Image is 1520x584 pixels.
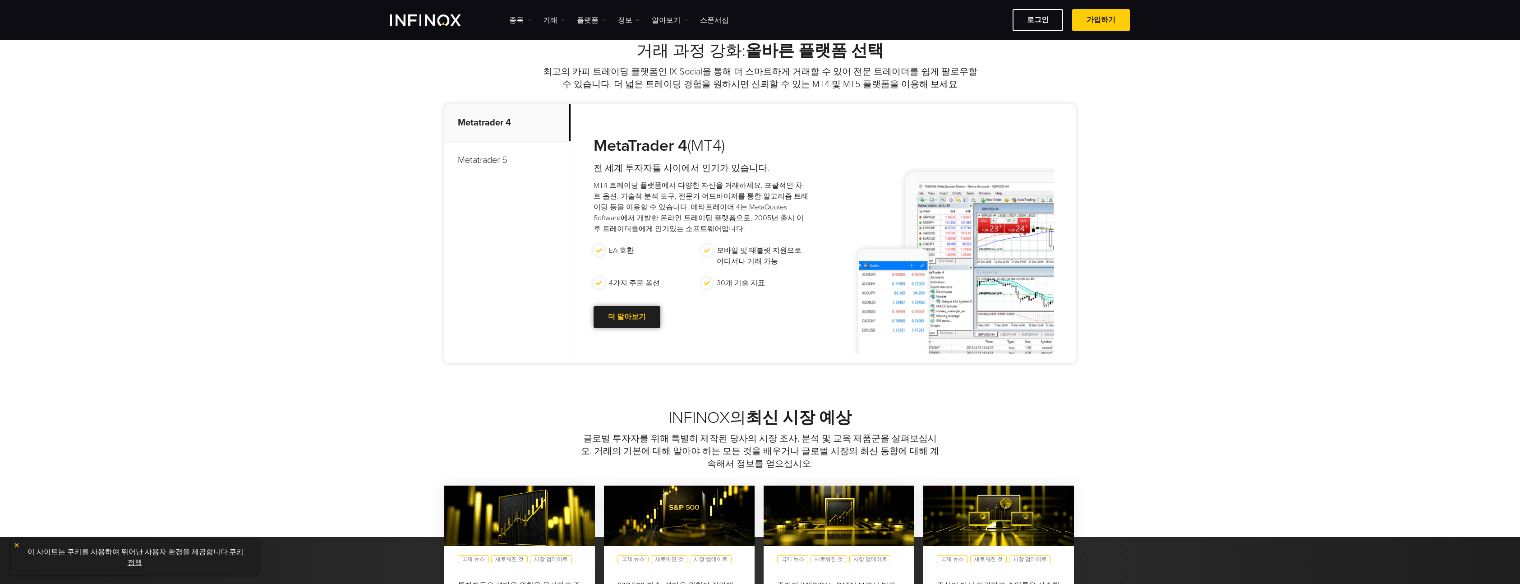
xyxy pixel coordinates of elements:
h4: 전 세계 투자자들 사이에서 인기가 있습니다. [594,162,809,175]
p: EA 호환 [609,245,634,256]
a: 종목 [509,15,532,26]
h2: INFINOX의 [444,408,1076,428]
a: 가입하기 [1072,9,1130,31]
p: 모바일 및 태블릿 지원으로 어디서나 거래 가능 [717,245,805,267]
p: Metatrader 4 [444,104,571,142]
p: Metatrader 5 [444,142,571,179]
a: 새로워진 것 [970,555,1007,563]
a: 시장 업데이트 [1009,555,1051,563]
a: 새로워진 것 [651,555,687,563]
a: 시장 업데이트 [849,555,891,563]
a: 더 알아보기 [594,306,660,328]
a: 국제 뉴스 [617,555,649,563]
p: 30개 기술 지표 [717,278,765,288]
a: 시장 업데이트 [530,555,572,563]
p: MT4 트레이딩 플랫폼에서 다양한 자산을 거래하세요. 포괄적인 차트 옵션, 기술적 분석 도구, 전문가 어드바이저를 통한 알고리즘 트레이딩 등을 이용할 수 있습니다. 메타트레이... [594,180,809,234]
strong: 최신 시장 예상 [746,408,852,427]
a: 국제 뉴스 [458,555,489,563]
a: 플랫폼 [577,15,607,26]
a: 국제 뉴스 [777,555,808,563]
p: 4가지 주문 옵션 [609,278,660,288]
a: 국제 뉴스 [937,555,968,563]
a: INFINOX Logo [390,14,482,26]
img: yellow close icon [14,542,20,548]
strong: MetaTrader 4 [594,136,687,155]
strong: 올바른 플랫폼 선택 [746,41,884,60]
p: 글로벌 투자자를 위해 특별히 제작된 당사의 시장 조사, 분석 및 교육 제품군을 살펴보십시오. 거래의 기본에 대해 알아야 하는 모든 것을 배우거나 글로벌 시장의 최신 동향에 대... [578,432,942,470]
p: 이 사이트는 쿠키를 사용하여 뛰어난 사용자 환경을 제공합니다. . [16,544,255,570]
a: 정보 [618,15,640,26]
a: 알아보기 [652,15,689,26]
p: 최고의 카피 트레이딩 플랫폼인 IX Social을 통해 더 스마트하게 거래할 수 있어 전문 트레이더를 쉽게 팔로우할 수 있습니다. 더 넓은 트레이딩 경험을 원하시면 신뢰할 수... [541,65,979,91]
h3: (MT4) [594,136,809,156]
a: 스폰서십 [700,15,729,26]
a: 시장 업데이트 [690,555,732,563]
h2: 거래 과정 강화: [444,41,1076,61]
a: 새로워진 것 [491,555,528,563]
a: 새로워진 것 [811,555,847,563]
a: 로그인 [1013,9,1063,31]
a: 거래 [543,15,566,26]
